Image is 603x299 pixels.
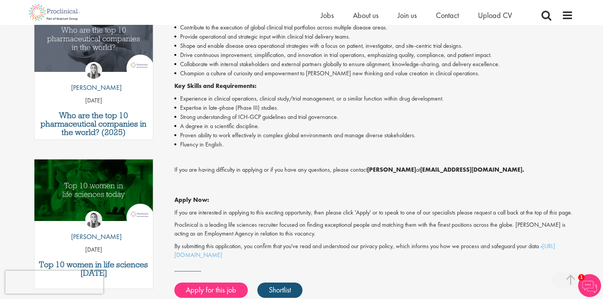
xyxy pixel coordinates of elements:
[367,166,416,174] strong: [PERSON_NAME]
[321,10,334,20] a: Jobs
[85,211,102,228] img: Hannah Burke
[85,62,102,79] img: Hannah Burke
[174,140,573,149] li: Fluency in English.
[34,10,153,78] a: Link to a post
[174,94,573,103] li: Experience in clinical operations, clinical study/trial management, or a similar function within ...
[5,271,103,294] iframe: reCAPTCHA
[65,232,122,242] p: [PERSON_NAME]
[174,242,555,259] a: [URL][DOMAIN_NAME]
[34,96,153,105] p: [DATE]
[174,242,573,260] p: By submitting this application, you confirm that you've read and understood our privacy policy, w...
[174,32,573,41] li: Provide operational and strategic input within clinical trial delivery teams.
[34,245,153,254] p: [DATE]
[65,83,122,93] p: [PERSON_NAME]
[353,10,379,20] a: About us
[174,41,573,50] li: Shape and enable disease area operational strategies with a focus on patient, investigator, and s...
[174,122,573,131] li: A degree in a scientific discipline.
[398,10,417,20] a: Join us
[478,10,512,20] a: Upload CV
[174,166,573,174] p: If you are having difficulty in applying or if you have any questions, please contact at
[257,283,302,298] a: Shortlist
[38,111,150,136] a: Who are the top 10 pharmaceutical companies in the world? (2025)
[578,274,585,281] span: 1
[174,82,257,90] strong: Key Skills and Requirements:
[34,159,153,221] img: Top 10 women in life sciences today
[38,260,150,277] a: Top 10 women in life sciences [DATE]
[174,69,573,78] li: Champion a culture of curiosity and empowerment to [PERSON_NAME] new thinking and value creation ...
[174,131,573,140] li: Proven ability to work effectively in complex global environments and manage diverse stakeholders.
[65,62,122,96] a: Hannah Burke [PERSON_NAME]
[578,274,601,297] img: Chatbot
[174,103,573,112] li: Expertise in late-phase (Phase III) studies.
[34,159,153,227] a: Link to a post
[174,208,573,217] p: If you are interested in applying to this exciting opportunity, then please click 'Apply' or to s...
[174,50,573,60] li: Drive continuous improvement, simplification, and innovation in trial operations, emphasizing qua...
[174,23,573,32] li: Contribute to the execution of global clinical trial portfolios across multiple disease areas.
[65,211,122,245] a: Hannah Burke [PERSON_NAME]
[34,10,153,72] img: Top 10 pharmaceutical companies in the world 2025
[174,112,573,122] li: Strong understanding of ICH-GCP guidelines and trial governance.
[174,221,573,238] p: Proclinical is a leading life sciences recruiter focused on finding exceptional people and matchi...
[436,10,459,20] a: Contact
[420,166,524,174] strong: [EMAIL_ADDRESS][DOMAIN_NAME].
[174,283,248,298] a: Apply for this job
[174,60,573,69] li: Collaborate with internal stakeholders and external partners globally to ensure alignment, knowle...
[174,196,209,204] strong: Apply Now:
